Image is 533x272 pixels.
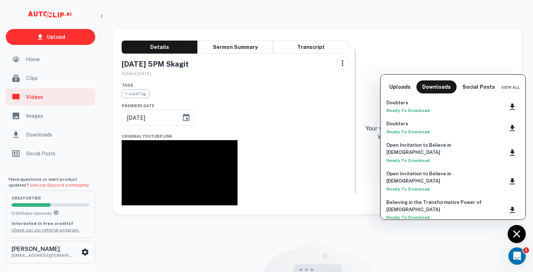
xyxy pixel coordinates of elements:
[386,158,430,163] strong: Ready to Download
[501,85,520,89] span: View All
[508,247,526,265] iframe: Intercom live chat
[459,80,498,93] button: Social Posts
[386,199,499,214] a: Believing in the Transformative Power of [DEMOGRAPHIC_DATA]
[386,170,499,185] a: Open Invitation to Believe in [DEMOGRAPHIC_DATA]
[386,108,430,113] strong: Ready to Download
[505,122,520,135] button: Download clip
[386,80,414,93] button: Uploads
[386,142,499,156] a: Open Invitation to Believe in [DEMOGRAPHIC_DATA]
[386,215,430,220] strong: Ready to Download
[386,99,430,106] a: Doubters
[386,187,430,192] strong: Ready to Download
[386,129,430,134] strong: Ready to Download
[501,83,520,90] a: View All
[505,146,520,159] button: Download clip
[523,247,529,253] span: 1
[505,204,520,217] button: Download clip
[505,100,520,113] button: Download clip
[386,120,430,127] a: Doubters
[416,80,457,93] button: Downloads
[505,175,520,188] button: Download clip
